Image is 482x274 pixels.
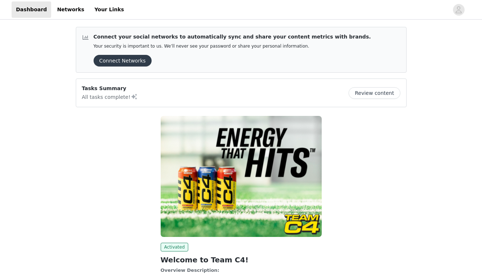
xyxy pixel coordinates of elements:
[161,267,219,273] strong: Overview Description:
[349,87,400,99] button: Review content
[82,92,138,101] p: All tasks complete!
[161,254,322,265] h2: Welcome to Team C4!
[94,44,371,49] p: Your security is important to us. We’ll never see your password or share your personal information.
[82,85,138,92] p: Tasks Summary
[161,116,322,237] img: Cellucor
[94,33,371,41] p: Connect your social networks to automatically sync and share your content metrics with brands.
[12,1,51,18] a: Dashboard
[455,4,462,16] div: avatar
[161,243,189,251] span: Activated
[94,55,152,67] button: Connect Networks
[53,1,88,18] a: Networks
[90,1,128,18] a: Your Links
